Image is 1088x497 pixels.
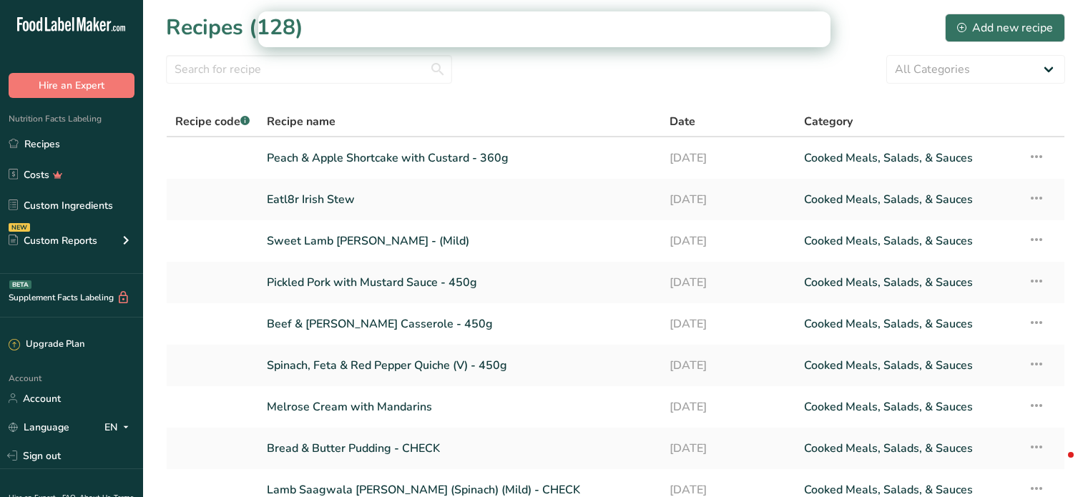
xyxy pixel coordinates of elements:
span: Date [670,113,695,130]
a: [DATE] [670,226,787,256]
div: Custom Reports [9,233,97,248]
a: Cooked Meals, Salads, & Sauces [804,226,1011,256]
div: BETA [9,280,31,289]
div: Upgrade Plan [9,338,84,352]
a: [DATE] [670,143,787,173]
a: [DATE] [670,350,787,380]
a: Pickled Pork with Mustard Sauce - 450g [267,267,652,297]
a: Sweet Lamb [PERSON_NAME] - (Mild) [267,226,652,256]
a: Melrose Cream with Mandarins [267,392,652,422]
a: Cooked Meals, Salads, & Sauces [804,392,1011,422]
a: Language [9,415,69,440]
div: NEW [9,223,30,232]
span: Recipe name [267,113,335,130]
a: [DATE] [670,267,787,297]
a: [DATE] [670,184,787,215]
a: Cooked Meals, Salads, & Sauces [804,350,1011,380]
a: Peach & Apple Shortcake with Custard - 360g [267,143,652,173]
a: [DATE] [670,392,787,422]
a: Bread & Butter Pudding - CHECK [267,433,652,463]
button: Hire an Expert [9,73,134,98]
a: Cooked Meals, Salads, & Sauces [804,433,1011,463]
a: Beef & [PERSON_NAME] Casserole - 450g [267,309,652,339]
a: Cooked Meals, Salads, & Sauces [804,143,1011,173]
div: Add new recipe [957,19,1053,36]
a: Cooked Meals, Salads, & Sauces [804,309,1011,339]
a: Eatl8r Irish Stew [267,184,652,215]
a: [DATE] [670,309,787,339]
button: Add new recipe [945,14,1065,42]
a: [DATE] [670,433,787,463]
input: Search for recipe [166,55,452,84]
span: Category [804,113,853,130]
iframe: Intercom live chat banner [258,11,830,47]
iframe: Intercom live chat [1039,448,1074,483]
h1: Recipes (128) [166,11,303,44]
span: Recipe code [175,114,250,129]
a: Cooked Meals, Salads, & Sauces [804,184,1011,215]
div: EN [104,418,134,436]
a: Cooked Meals, Salads, & Sauces [804,267,1011,297]
a: Spinach, Feta & Red Pepper Quiche (V) - 450g [267,350,652,380]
